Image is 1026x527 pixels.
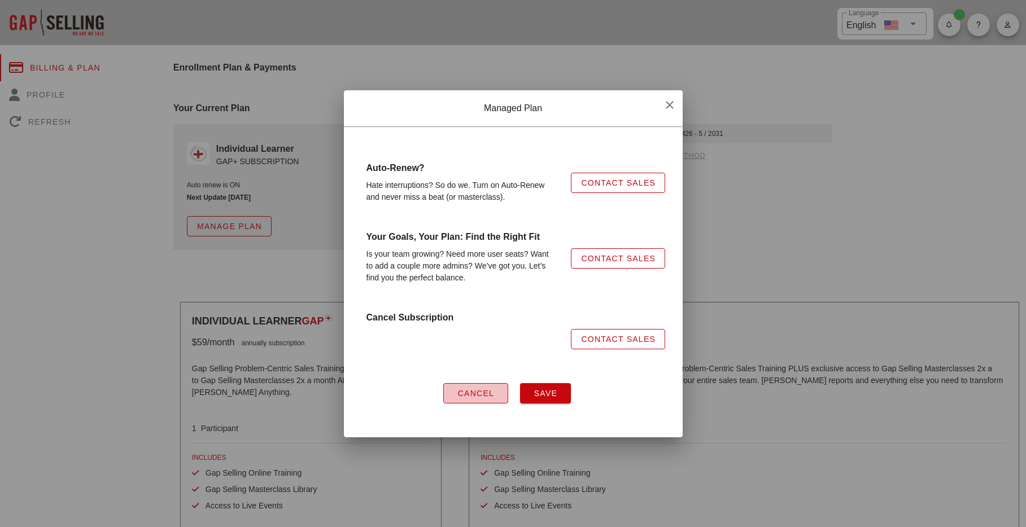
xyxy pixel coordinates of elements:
span: Contact Sales [580,254,656,263]
button: Cancel [443,383,509,403]
strong: Your Goals, Your Plan: Find the Right Fit [366,232,540,241]
strong: Cancel Subscription [366,313,454,322]
div: Hate interruptions? So do we. Turn on Auto-Renew and never miss a beat (or masterclass). [360,173,565,210]
a: Contact Sales [571,173,665,193]
div: Is your team growing? Need more user seats? Want to add a couple more admins? We’ve got you. Let’... [360,241,565,291]
a: Contact Sales [571,248,665,269]
span: Save [534,389,558,398]
span: Contact Sales [580,335,656,344]
button: Save [520,383,571,403]
div: Managed Plan [344,90,683,126]
span: Contact Sales [580,178,656,187]
span: Cancel [457,389,495,398]
a: Contact Sales [571,329,665,349]
strong: Auto-Renew? [366,163,425,173]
